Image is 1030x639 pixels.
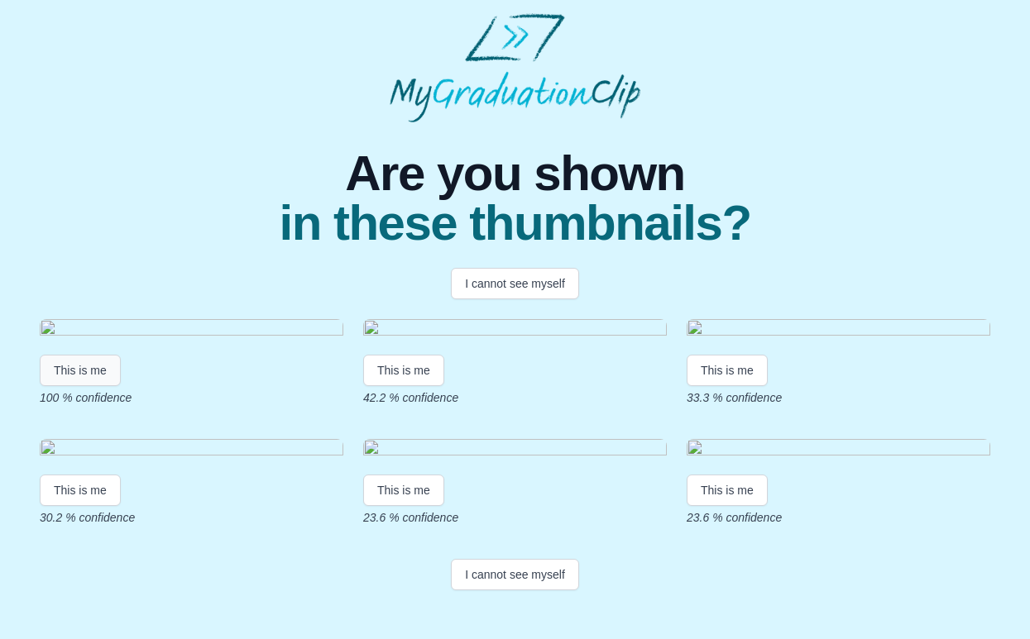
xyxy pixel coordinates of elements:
[40,355,121,386] button: This is me
[363,355,444,386] button: This is me
[687,474,768,506] button: This is me
[687,389,990,406] p: 33.3 % confidence
[363,474,444,506] button: This is me
[279,149,750,198] span: Are you shown
[451,268,579,299] button: I cannot see myself
[40,474,121,506] button: This is me
[363,439,667,461] img: 6c86b18879e35a04f921f6896910956413fba50d.gif
[40,389,343,406] p: 100 % confidence
[687,509,990,526] p: 23.6 % confidence
[279,198,750,248] span: in these thumbnails?
[40,509,343,526] p: 30.2 % confidence
[363,319,667,341] img: 06ad7ded3a50846ba71c8d7bf194b0741879135a.gif
[687,439,990,461] img: 4744c31e76adbfb901a4c495e2ca6f734af6af6d.gif
[687,319,990,341] img: 61523032d70b5ca009254ea7e1b821fce3b67e4c.gif
[363,509,667,526] p: 23.6 % confidence
[687,355,768,386] button: This is me
[363,389,667,406] p: 42.2 % confidence
[390,13,640,122] img: MyGraduationClip
[451,559,579,590] button: I cannot see myself
[40,439,343,461] img: c1a4e3a93951d99f289163a471fd8fdebc20833f.gif
[40,319,343,341] img: 0ae3bacbd2de994705f75961e83e2d6ddd83980f.gif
